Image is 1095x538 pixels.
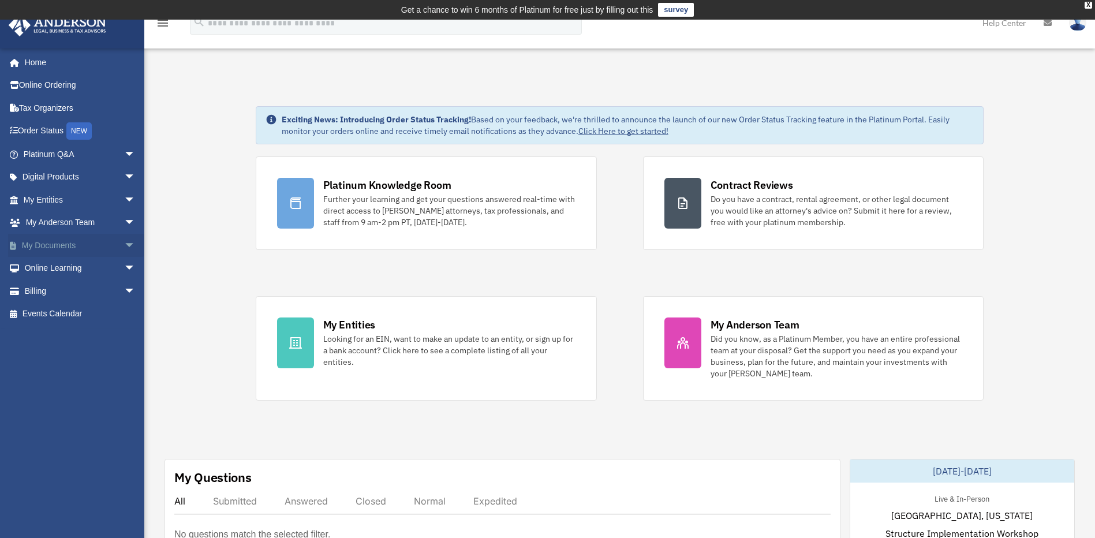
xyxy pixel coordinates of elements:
[282,114,974,137] div: Based on your feedback, we're thrilled to announce the launch of our new Order Status Tracking fe...
[156,20,170,30] a: menu
[8,96,153,119] a: Tax Organizers
[124,166,147,189] span: arrow_drop_down
[213,495,257,507] div: Submitted
[8,234,153,257] a: My Documentsarrow_drop_down
[124,279,147,303] span: arrow_drop_down
[401,3,653,17] div: Get a chance to win 6 months of Platinum for free just by filling out this
[193,16,205,28] i: search
[8,74,153,97] a: Online Ordering
[711,193,963,228] div: Do you have a contract, rental agreement, or other legal document you would like an attorney's ad...
[8,143,153,166] a: Platinum Q&Aarrow_drop_down
[124,211,147,235] span: arrow_drop_down
[658,3,694,17] a: survey
[473,495,517,507] div: Expedited
[8,257,153,280] a: Online Learningarrow_drop_down
[156,16,170,30] i: menu
[285,495,328,507] div: Answered
[1069,14,1086,31] img: User Pic
[8,188,153,211] a: My Entitiesarrow_drop_down
[891,509,1033,522] span: [GEOGRAPHIC_DATA], [US_STATE]
[1085,2,1092,9] div: close
[8,166,153,189] a: Digital Productsarrow_drop_down
[850,459,1074,483] div: [DATE]-[DATE]
[8,302,153,326] a: Events Calendar
[8,51,147,74] a: Home
[256,296,597,401] a: My Entities Looking for an EIN, want to make an update to an entity, or sign up for a bank accoun...
[256,156,597,250] a: Platinum Knowledge Room Further your learning and get your questions answered real-time with dire...
[578,126,668,136] a: Click Here to get started!
[323,317,375,332] div: My Entities
[8,211,153,234] a: My Anderson Teamarrow_drop_down
[711,178,793,192] div: Contract Reviews
[323,193,575,228] div: Further your learning and get your questions answered real-time with direct access to [PERSON_NAM...
[8,119,153,143] a: Order StatusNEW
[323,178,451,192] div: Platinum Knowledge Room
[124,143,147,166] span: arrow_drop_down
[282,114,471,125] strong: Exciting News: Introducing Order Status Tracking!
[174,469,252,486] div: My Questions
[5,14,110,36] img: Anderson Advisors Platinum Portal
[124,188,147,212] span: arrow_drop_down
[356,495,386,507] div: Closed
[711,317,799,332] div: My Anderson Team
[174,495,185,507] div: All
[711,333,963,379] div: Did you know, as a Platinum Member, you have an entire professional team at your disposal? Get th...
[925,492,999,504] div: Live & In-Person
[643,156,984,250] a: Contract Reviews Do you have a contract, rental agreement, or other legal document you would like...
[643,296,984,401] a: My Anderson Team Did you know, as a Platinum Member, you have an entire professional team at your...
[414,495,446,507] div: Normal
[8,279,153,302] a: Billingarrow_drop_down
[66,122,92,140] div: NEW
[124,257,147,281] span: arrow_drop_down
[323,333,575,368] div: Looking for an EIN, want to make an update to an entity, or sign up for a bank account? Click her...
[124,234,147,257] span: arrow_drop_down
